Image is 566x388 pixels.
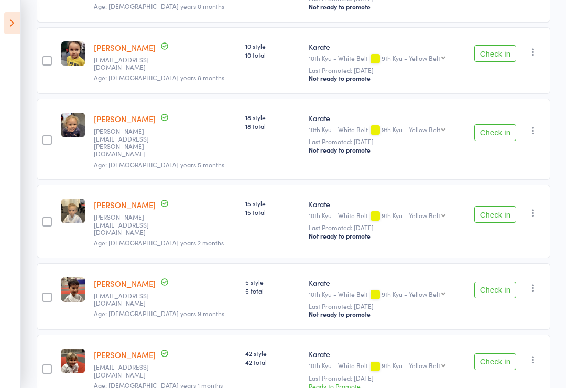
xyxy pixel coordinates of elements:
[94,292,162,307] small: shresthajyoti@icloud.com
[309,277,459,288] div: Karate
[309,362,459,371] div: 10th Kyu - White Belt
[94,349,156,360] a: [PERSON_NAME]
[94,56,162,71] small: merikabinge09@gmail.com
[309,113,459,123] div: Karate
[382,212,440,219] div: 9th Kyu - Yellow Belt
[94,160,224,169] span: Age: [DEMOGRAPHIC_DATA] years 5 months
[309,290,459,299] div: 10th Kyu - White Belt
[94,73,224,82] span: Age: [DEMOGRAPHIC_DATA] years 8 months
[309,3,459,11] div: Not ready to promote
[309,146,459,154] div: Not ready to promote
[94,309,224,318] span: Age: [DEMOGRAPHIC_DATA] years 9 months
[61,199,85,223] img: image1741666490.png
[382,290,440,297] div: 9th Kyu - Yellow Belt
[474,45,516,62] button: Check in
[309,212,459,221] div: 10th Kyu - White Belt
[94,213,162,236] small: Kylie_jor@hotmail.com
[245,122,301,131] span: 18 total
[309,41,459,52] div: Karate
[94,113,156,124] a: [PERSON_NAME]
[382,126,440,133] div: 9th Kyu - Yellow Belt
[245,50,301,59] span: 10 total
[382,55,440,61] div: 9th Kyu - Yellow Belt
[61,349,85,373] img: image1721625290.png
[245,208,301,217] span: 15 total
[309,126,459,135] div: 10th Kyu - White Belt
[474,282,516,298] button: Check in
[61,113,85,137] img: image1736401317.png
[245,286,301,295] span: 5 total
[245,358,301,367] span: 42 total
[61,41,85,66] img: image1747807007.png
[309,55,459,63] div: 10th Kyu - White Belt
[245,199,301,208] span: 15 style
[245,349,301,358] span: 42 style
[61,277,85,302] img: image1754284814.png
[309,232,459,240] div: Not ready to promote
[245,41,301,50] span: 10 style
[94,278,156,289] a: [PERSON_NAME]
[474,124,516,141] button: Check in
[309,224,459,231] small: Last Promoted: [DATE]
[309,303,459,310] small: Last Promoted: [DATE]
[245,113,301,122] span: 18 style
[94,199,156,210] a: [PERSON_NAME]
[94,238,224,247] span: Age: [DEMOGRAPHIC_DATA] years 2 months
[309,74,459,82] div: Not ready to promote
[309,138,459,145] small: Last Promoted: [DATE]
[309,349,459,359] div: Karate
[309,199,459,209] div: Karate
[309,374,459,382] small: Last Promoted: [DATE]
[309,67,459,74] small: Last Promoted: [DATE]
[94,363,162,379] small: samtaro0608@gmail.com
[309,310,459,318] div: Not ready to promote
[94,2,224,10] span: Age: [DEMOGRAPHIC_DATA] years 0 months
[474,353,516,370] button: Check in
[474,206,516,223] button: Check in
[245,277,301,286] span: 5 style
[94,42,156,53] a: [PERSON_NAME]
[382,362,440,369] div: 9th Kyu - Yellow Belt
[94,127,162,158] small: Holly.evans@outlook.com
